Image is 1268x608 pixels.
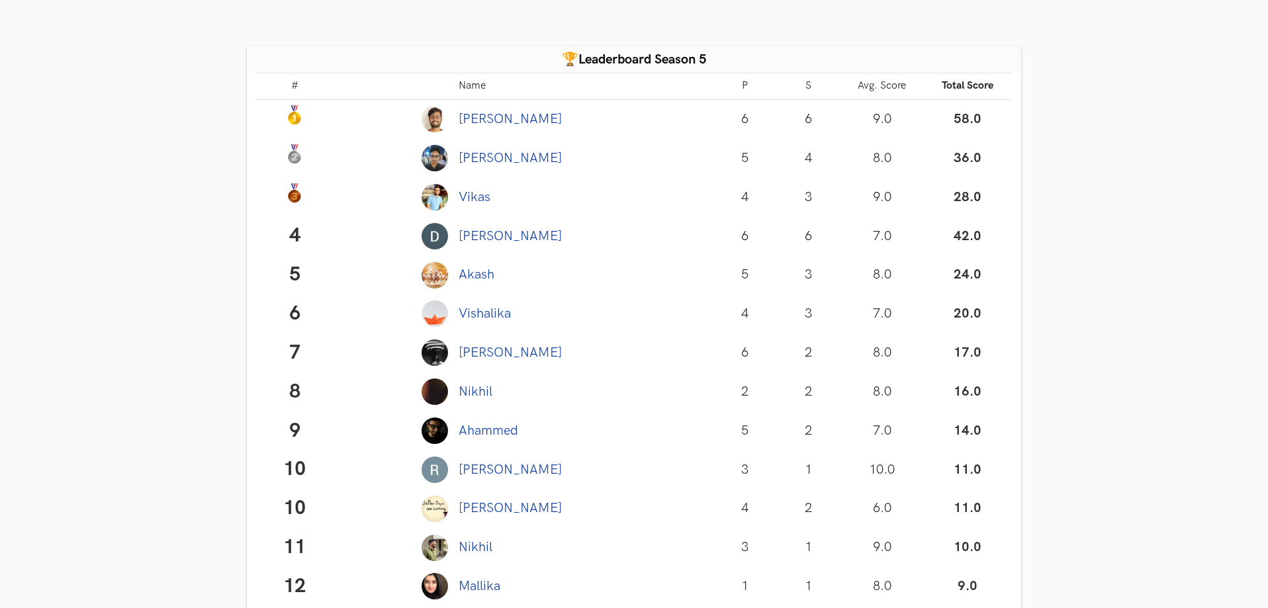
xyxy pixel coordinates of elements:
td: 8.0 [840,255,924,294]
td: 11 [257,528,332,567]
td: 3 [713,528,777,567]
span: 🏆 [562,52,578,67]
a: [PERSON_NAME] [459,150,562,166]
img: Profile photo [422,496,448,522]
td: 4 [777,139,840,178]
td: 6 [713,216,777,255]
a: Nikhil [459,384,492,400]
td: 8.0 [840,333,924,372]
img: Profile photo [422,145,448,171]
img: Gold Medal [285,105,304,125]
td: 42.0 [923,216,1011,255]
a: Vikas [459,189,490,205]
a: [PERSON_NAME] [459,228,562,244]
img: Profile photo [422,339,448,366]
td: 6 [713,99,777,138]
td: 17.0 [923,333,1011,372]
td: 24.0 [923,255,1011,294]
a: Nikhil [459,539,492,555]
td: 28.0 [923,178,1011,217]
td: 9.0 [840,528,924,567]
td: 8.0 [840,139,924,178]
td: 20.0 [923,294,1011,333]
th: Total Score [923,73,1011,100]
td: 3 [713,450,777,489]
td: 10.0 [840,450,924,489]
td: 8 [257,372,332,412]
td: 5 [713,139,777,178]
img: Silver Medal [285,144,304,164]
h4: Leaderboard Season 5 [257,53,1011,66]
td: 4 [257,216,332,255]
td: 9 [257,412,332,451]
a: Vishalika [459,306,511,322]
td: 6 [713,333,777,372]
td: 6 [777,99,840,138]
img: Profile photo [422,184,448,210]
td: 6 [777,216,840,255]
td: 5 [713,412,777,451]
td: 6.0 [840,489,924,528]
td: 12 [257,567,332,606]
a: Akash [459,267,494,282]
td: 1 [777,528,840,567]
td: 1 [777,450,840,489]
img: Profile photo [422,456,448,483]
td: 7.0 [840,412,924,451]
a: Mallika [459,578,500,594]
td: 1 [777,567,840,606]
td: 3 [777,178,840,217]
th: P [713,73,777,100]
td: 9.0 [840,178,924,217]
td: 3 [777,294,840,333]
img: Profile photo [422,417,448,444]
th: S [777,73,840,100]
td: 11.0 [923,489,1011,528]
td: 3 [777,255,840,294]
td: 5 [713,255,777,294]
img: Profile photo [422,535,448,561]
td: 7 [257,333,332,372]
a: [PERSON_NAME] [459,500,562,516]
td: 8.0 [840,372,924,412]
td: 36.0 [923,139,1011,178]
td: 2 [777,489,840,528]
td: 2 [777,333,840,372]
img: Profile photo [422,300,448,327]
a: [PERSON_NAME] [459,111,562,127]
th: Name [453,73,713,100]
img: Profile photo [422,573,448,599]
td: 5 [257,255,332,294]
img: Profile photo [422,106,448,132]
td: 6 [257,294,332,333]
img: Bronze Medal [285,183,304,203]
td: 14.0 [923,412,1011,451]
td: 4 [713,294,777,333]
td: 4 [713,178,777,217]
a: Ahammed [459,423,518,439]
td: 8.0 [840,567,924,606]
td: 9.0 [923,567,1011,606]
td: 16.0 [923,372,1011,412]
td: 1 [713,567,777,606]
th: # [257,73,332,100]
a: [PERSON_NAME] [459,462,562,478]
img: Profile photo [422,262,448,288]
td: 4 [713,489,777,528]
td: 10 [257,450,332,489]
img: Profile photo [422,223,448,249]
td: 2 [777,412,840,451]
img: Profile photo [422,378,448,405]
td: 10 [257,489,332,528]
td: 9.0 [840,99,924,138]
td: 7.0 [840,294,924,333]
td: 11.0 [923,450,1011,489]
th: Avg. Score [840,73,924,100]
a: [PERSON_NAME] [459,345,562,361]
td: 7.0 [840,216,924,255]
td: 58.0 [923,99,1011,138]
td: 2 [777,372,840,412]
td: 2 [713,372,777,412]
td: 10.0 [923,528,1011,567]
